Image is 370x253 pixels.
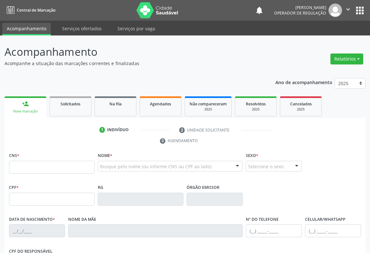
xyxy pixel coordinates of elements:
input: __/__/____ [9,224,65,237]
i:  [345,6,352,13]
button:  [342,4,354,17]
label: CNS [9,151,19,161]
span: Resolvidos [246,101,266,107]
div: person_add [22,100,29,107]
label: Nº do Telefone [246,215,279,225]
p: Acompanhamento [5,44,257,60]
span: Busque pelo nome (ou informe CNS ou CPF ao lado) [100,163,211,170]
div: 2025 [240,107,272,112]
span: Cancelados [290,101,312,107]
p: Acompanhe a situação das marcações correntes e finalizadas [5,60,257,67]
button: notifications [255,6,264,15]
label: Nome da mãe [68,215,96,225]
label: Órgão emissor [187,183,219,193]
a: Acompanhamento [2,23,51,35]
div: Nova marcação [9,109,42,114]
a: Serviços por vaga [113,23,160,34]
label: Nome [98,151,112,161]
label: CPF [9,183,19,193]
span: Na fila [109,101,122,107]
button: Relatórios [330,54,363,64]
div: Indivíduo [107,127,129,133]
div: 2025 [285,107,317,112]
button: apps [354,5,365,16]
label: Sexo [246,151,258,161]
span: Agendados [150,101,171,107]
a: Central de Marcação [5,5,55,15]
span: Selecione o sexo [248,163,283,170]
span: Central de Marcação [17,7,55,13]
div: 2025 [190,107,227,112]
span: Operador de regulação [274,10,326,16]
div: 1 [99,127,105,133]
label: Celular/WhatsApp [305,215,346,225]
p: Ano de acompanhamento [275,78,332,86]
label: RG [98,183,103,193]
input: (__) _____-_____ [246,224,302,237]
input: (__) _____-_____ [305,224,361,237]
div: [PERSON_NAME] [274,5,326,10]
span: Não compareceram [190,101,227,107]
img: img [328,4,342,17]
label: Data de nascimento [9,215,55,225]
span: Solicitados [60,101,80,107]
a: Serviços ofertados [58,23,106,34]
